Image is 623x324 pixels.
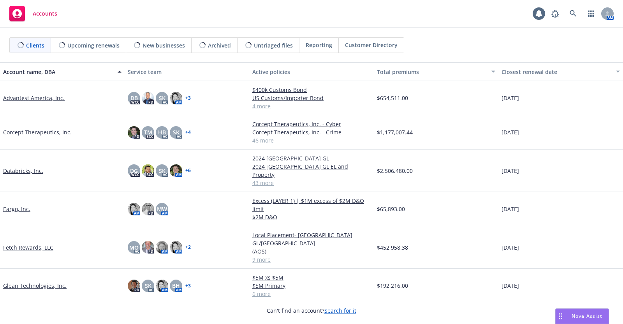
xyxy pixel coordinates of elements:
span: $192,216.00 [377,282,408,290]
a: Eargo, Inc. [3,205,30,213]
span: SK [173,128,180,136]
span: SK [145,282,151,290]
span: SK [159,167,165,175]
span: [DATE] [502,205,519,213]
span: $2,506,480.00 [377,167,413,175]
span: [DATE] [502,167,519,175]
span: DB [130,94,138,102]
a: 46 more [252,136,371,144]
a: 43 more [252,179,371,187]
span: MQ [129,243,139,252]
img: photo [170,164,182,177]
a: + 2 [185,245,191,250]
button: Service team [125,62,249,81]
img: photo [142,241,154,254]
div: Drag to move [556,309,565,324]
a: Corcept Therapeutics, Inc. [3,128,72,136]
img: photo [128,203,140,215]
span: [DATE] [502,128,519,136]
span: [DATE] [502,243,519,252]
a: Switch app [583,6,599,21]
span: New businesses [143,41,185,49]
span: $452,958.38 [377,243,408,252]
a: Fetch Rewards, LLC [3,243,53,252]
button: Total premiums [374,62,498,81]
a: Report a Bug [547,6,563,21]
a: $400k Customs Bond [252,86,371,94]
img: photo [156,241,168,254]
span: MW [157,205,167,213]
a: Search for it [324,307,356,314]
span: [DATE] [502,282,519,290]
a: 2024 [GEOGRAPHIC_DATA] GL EL and Property [252,162,371,179]
a: Corcept Therapeutics, Inc. - Cyber [252,120,371,128]
a: $5M Primary [252,282,371,290]
span: Can't find an account? [267,306,356,315]
span: Untriaged files [254,41,293,49]
span: Clients [26,41,44,49]
span: TM [144,128,152,136]
img: photo [170,241,182,254]
a: Accounts [6,3,60,25]
div: Closest renewal date [502,68,611,76]
span: [DATE] [502,94,519,102]
span: Archived [208,41,231,49]
a: Glean Technologies, Inc. [3,282,67,290]
a: US Customs/Importer Bond [252,94,371,102]
img: photo [142,164,154,177]
span: Upcoming renewals [67,41,120,49]
a: Advantest America, Inc. [3,94,65,102]
span: $654,511.00 [377,94,408,102]
img: photo [156,280,168,292]
button: Closest renewal date [498,62,623,81]
button: Active policies [249,62,374,81]
img: photo [142,92,154,104]
img: photo [128,280,140,292]
a: Databricks, Inc. [3,167,43,175]
a: 2024 [GEOGRAPHIC_DATA] GL [252,154,371,162]
a: + 4 [185,130,191,135]
span: SK [159,94,165,102]
div: Total premiums [377,68,487,76]
span: Accounts [33,11,57,17]
a: + 3 [185,283,191,288]
a: Corcept Therapeutics, Inc. - Crime [252,128,371,136]
a: 9 more [252,255,371,264]
div: Active policies [252,68,371,76]
a: Local Placement- [GEOGRAPHIC_DATA] GL/[GEOGRAPHIC_DATA] [252,231,371,247]
button: Nova Assist [555,308,609,324]
a: $5M xs $5M [252,273,371,282]
a: $2M D&O [252,213,371,221]
span: Reporting [306,41,332,49]
span: BH [172,282,180,290]
a: + 6 [185,168,191,173]
span: $65,893.00 [377,205,405,213]
a: Excess (LAYER 1) | $1M excess of $2M D&O limit [252,197,371,213]
a: 6 more [252,290,371,298]
span: $1,177,007.44 [377,128,413,136]
a: + 3 [185,96,191,100]
span: Customer Directory [345,41,398,49]
img: photo [128,126,140,139]
span: HB [158,128,166,136]
img: photo [142,203,154,215]
a: 4 more [252,102,371,110]
a: (AOS) [252,247,371,255]
div: Account name, DBA [3,68,113,76]
span: DG [130,167,138,175]
img: photo [170,92,182,104]
a: Search [565,6,581,21]
div: Service team [128,68,246,76]
span: Nova Assist [572,313,602,319]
